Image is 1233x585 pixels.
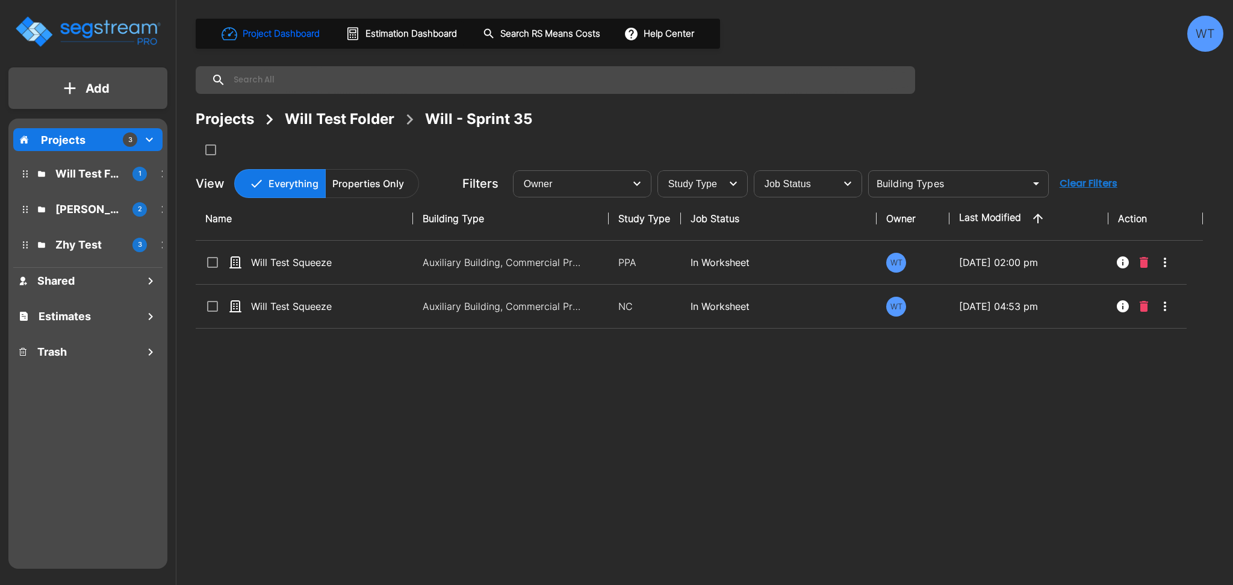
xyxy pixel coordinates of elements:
p: [DATE] 02:00 pm [959,255,1099,270]
p: Add [85,79,110,97]
th: Last Modified [949,197,1109,241]
h1: Trash [37,344,67,360]
button: Info [1111,294,1135,318]
div: Select [756,167,836,200]
button: Project Dashboard [217,20,326,47]
div: Will Test Folder [285,108,394,130]
img: Logo [14,14,161,49]
th: Building Type [413,197,609,241]
th: Name [196,197,413,241]
button: Delete [1135,250,1153,274]
button: Info [1111,250,1135,274]
h1: Estimation Dashboard [365,27,457,41]
th: Owner [877,197,949,241]
h1: Search RS Means Costs [500,27,600,41]
p: View [196,175,225,193]
th: Study Type [609,197,681,241]
p: Auxiliary Building, Commercial Property Site [423,255,585,270]
button: Search RS Means Costs [478,22,607,46]
button: Help Center [621,22,699,45]
th: Action [1108,197,1202,241]
p: Projects [41,132,85,148]
h1: Project Dashboard [243,27,320,41]
th: Job Status [681,197,877,241]
span: Owner [524,179,553,189]
button: Delete [1135,294,1153,318]
p: QA Emmanuel [55,201,123,217]
span: Study Type [668,179,717,189]
button: Everything [234,169,326,198]
button: Estimation Dashboard [341,21,464,46]
p: 3 [128,135,132,145]
h1: Estimates [39,308,91,324]
button: More-Options [1153,294,1177,318]
button: Clear Filters [1055,172,1122,196]
div: Select [515,167,625,200]
button: Add [8,71,167,106]
div: Will - Sprint 35 [425,108,532,130]
button: SelectAll [199,138,223,162]
p: In Worksheet [691,255,867,270]
div: WT [1187,16,1223,52]
span: Job Status [765,179,811,189]
div: Select [660,167,721,200]
button: Properties Only [325,169,419,198]
p: 3 [138,240,142,250]
p: 2 [138,204,142,214]
p: NC [618,299,671,314]
p: Auxiliary Building, Commercial Property Site [423,299,585,314]
div: WT [886,253,906,273]
input: Search All [226,66,909,94]
h1: Shared [37,273,75,289]
div: Projects [196,108,254,130]
p: Filters [462,175,498,193]
input: Building Types [872,175,1025,192]
p: Will Test Squeeze [251,255,371,270]
p: Zhy Test [55,237,123,253]
div: Platform [234,169,419,198]
button: Open [1028,175,1045,192]
p: PPA [618,255,671,270]
button: More-Options [1153,250,1177,274]
p: Will Test Folder [55,166,123,182]
div: WT [886,297,906,317]
p: 1 [138,169,141,179]
p: Properties Only [332,176,404,191]
p: In Worksheet [691,299,867,314]
p: [DATE] 04:53 pm [959,299,1099,314]
p: Everything [269,176,318,191]
p: Will Test Squeeze [251,299,371,314]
